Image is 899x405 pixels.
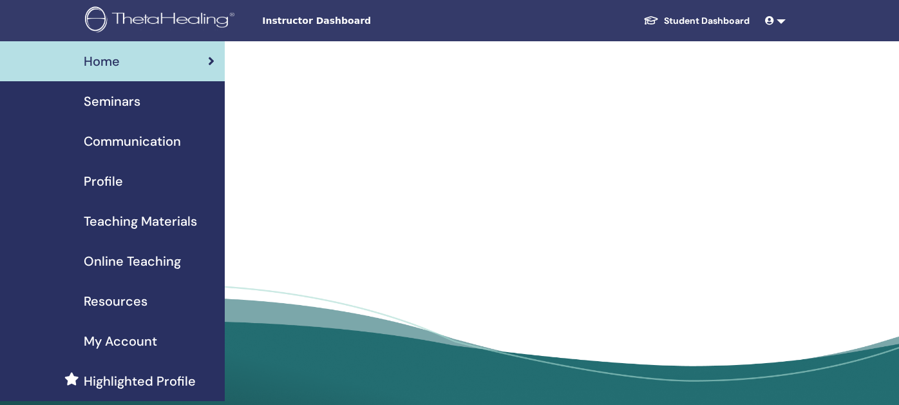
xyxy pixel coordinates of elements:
[262,14,455,28] span: Instructor Dashboard
[84,291,147,311] span: Resources
[84,252,181,271] span: Online Teaching
[84,371,196,391] span: Highlighted Profile
[643,15,659,26] img: graduation-cap-white.svg
[84,92,140,111] span: Seminars
[84,52,120,71] span: Home
[85,6,239,35] img: logo.png
[633,9,760,33] a: Student Dashboard
[84,212,197,231] span: Teaching Materials
[84,132,181,151] span: Communication
[84,172,123,191] span: Profile
[84,331,157,351] span: My Account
